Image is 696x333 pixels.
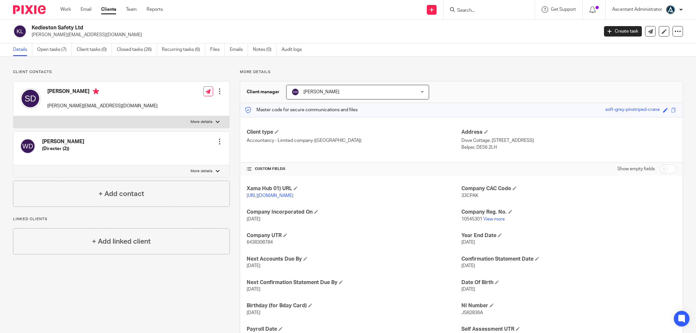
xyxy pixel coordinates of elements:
p: More details [191,119,212,125]
p: Ascentant Administrator [612,6,662,13]
span: [PERSON_NAME] [303,90,339,94]
a: Team [126,6,137,13]
img: svg%3E [20,138,36,154]
h4: Xama Hub 01) URL [247,185,461,192]
p: Dove Cottage, [STREET_ADDRESS] [461,137,676,144]
span: Get Support [551,7,576,12]
div: soft-grey-pinstriped-crane [605,106,660,114]
span: [DATE] [247,264,260,268]
h4: + Add linked client [92,236,151,247]
h4: Date Of Birth [461,279,676,286]
p: Linked clients [13,217,230,222]
input: Search [456,8,515,14]
h4: Next Accounts Due By [247,256,461,263]
h4: CUSTOM FIELDS [247,166,461,172]
h5: (Director (2)) [42,145,84,152]
h4: + Add contact [99,189,144,199]
h4: Payroll Date [247,326,461,333]
img: svg%3E [20,88,41,109]
h4: Self Assessment UTR [461,326,676,333]
h4: Company Reg. No. [461,209,676,216]
span: 33CPAK [461,193,478,198]
a: Files [210,43,225,56]
h2: Kedleston Safety Ltd [32,24,482,31]
span: 10545301 [461,217,482,221]
p: [PERSON_NAME][EMAIL_ADDRESS][DOMAIN_NAME] [32,32,594,38]
span: [DATE] [247,287,260,292]
p: More details [240,69,683,75]
span: [DATE] [461,264,475,268]
span: [DATE] [461,287,475,292]
a: View more [483,217,505,221]
h4: Company UTR [247,232,461,239]
h4: Company CAC Code [461,185,676,192]
h3: Client manager [247,89,280,95]
p: [PERSON_NAME][EMAIL_ADDRESS][DOMAIN_NAME] [47,103,158,109]
span: [DATE] [247,217,260,221]
img: Ascentant%20Round%20Only.png [665,5,676,15]
h4: [PERSON_NAME] [47,88,158,96]
h4: NI Number [461,302,676,309]
p: Accountancy - Limited company ([GEOGRAPHIC_DATA]) [247,137,461,144]
p: Master code for secure communications and files [245,107,358,113]
a: Notes (0) [253,43,277,56]
a: Clients [101,6,116,13]
a: Client tasks (0) [77,43,112,56]
img: svg%3E [13,24,27,38]
h4: Company Incorporated On [247,209,461,216]
i: Primary [93,88,99,95]
p: Client contacts [13,69,230,75]
img: Pixie [13,5,46,14]
img: svg%3E [291,88,299,96]
a: Reports [147,6,163,13]
h4: Confirmation Statement Date [461,256,676,263]
a: Work [60,6,71,13]
h4: Client type [247,129,461,136]
h4: Address [461,129,676,136]
a: Create task [604,26,642,37]
label: Show empty fields [617,166,655,172]
h4: Birthday (for Bday Card) [247,302,461,309]
a: Emails [230,43,248,56]
h4: Year End Date [461,232,676,239]
p: More details [191,169,212,174]
h4: Next Confirmation Statement Due By [247,279,461,286]
span: JS82836A [461,310,483,315]
a: Audit logs [282,43,307,56]
p: Belper, DE56 2LH [461,144,676,151]
span: [DATE] [247,310,260,315]
a: Recurring tasks (6) [162,43,205,56]
span: [DATE] [461,240,475,245]
a: [URL][DOMAIN_NAME] [247,193,293,198]
h4: [PERSON_NAME] [42,138,84,145]
a: Open tasks (7) [37,43,72,56]
a: Closed tasks (26) [117,43,157,56]
a: Email [81,6,91,13]
a: Details [13,43,32,56]
span: 6438308784 [247,240,273,245]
